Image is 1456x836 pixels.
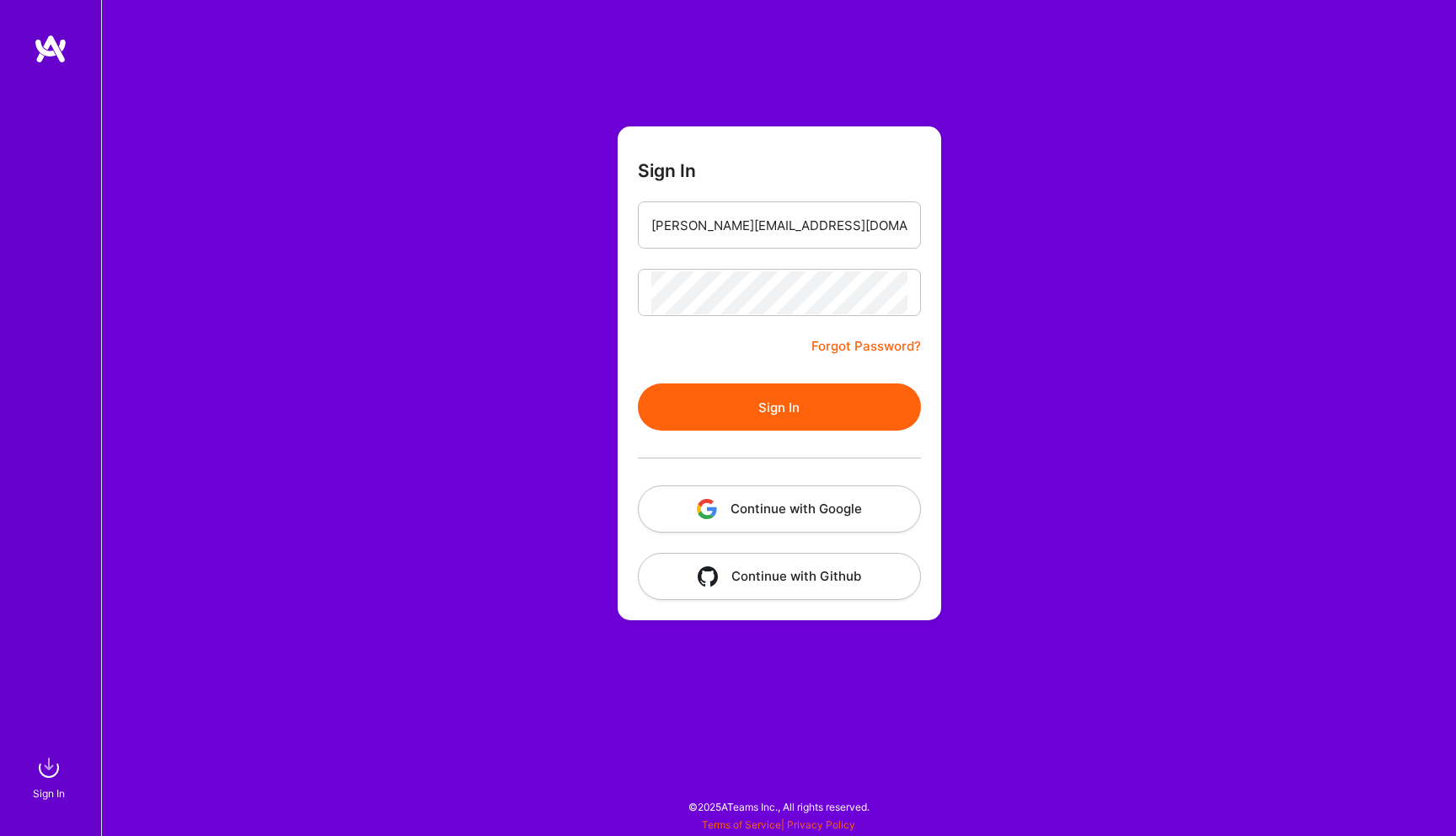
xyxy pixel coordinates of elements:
[702,818,781,831] a: Terms of Service
[697,499,717,519] img: icon
[34,34,67,64] img: logo
[33,785,65,802] div: Sign In
[638,485,921,533] button: Continue with Google
[101,785,1456,828] div: © 2025 ATeams Inc., All rights reserved.
[787,818,855,831] a: Privacy Policy
[698,566,718,587] img: icon
[35,751,66,802] a: sign inSign In
[638,553,921,600] button: Continue with Github
[32,751,66,785] img: sign in
[811,336,921,356] a: Forgot Password?
[702,818,855,831] span: |
[638,383,921,431] button: Sign In
[651,204,907,247] input: Email...
[638,160,696,181] h3: Sign In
